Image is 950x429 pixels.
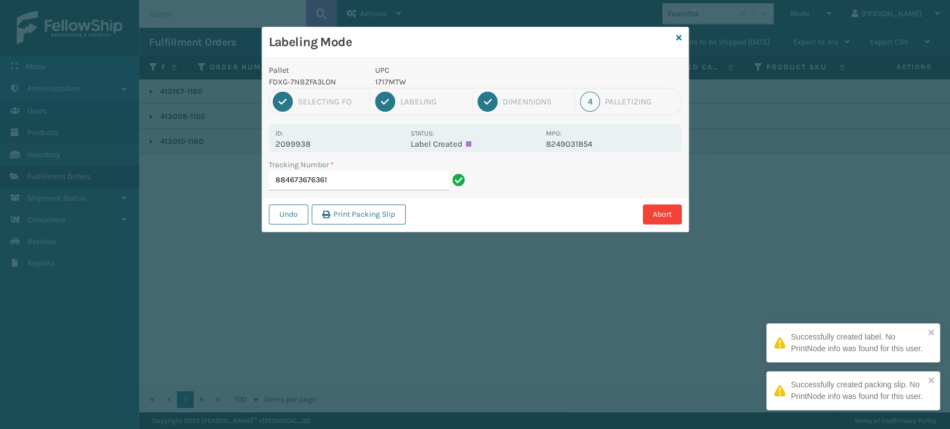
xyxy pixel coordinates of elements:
label: Status: [411,129,434,137]
div: 3 [478,92,498,112]
div: 2 [375,92,395,112]
button: close [928,376,936,386]
label: Id: [275,129,283,137]
div: 4 [580,92,600,112]
p: UPC [375,64,539,76]
div: Successfully created label. No PrintNode info was found for this user. [791,331,924,355]
button: Abort [643,204,682,225]
div: Successfully created packing slip. No PrintNode info was found for this user. [791,379,924,402]
div: 1 [273,92,293,112]
button: Print Packing Slip [312,204,406,225]
p: Pallet [269,64,362,76]
label: Tracking Number [269,159,334,171]
label: MPO: [546,129,562,137]
div: Selecting FO [298,97,365,107]
p: Label Created [411,139,539,149]
div: Labeling [400,97,467,107]
p: 1717MTW [375,76,539,88]
p: 2099938 [275,139,404,149]
div: Dimensions [503,97,569,107]
h3: Labeling Mode [269,34,672,51]
button: Undo [269,204,308,225]
button: close [928,328,936,338]
p: 8249031854 [546,139,675,149]
p: FDXG-7NBZFA3LON [269,76,362,88]
div: Palletizing [605,97,677,107]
